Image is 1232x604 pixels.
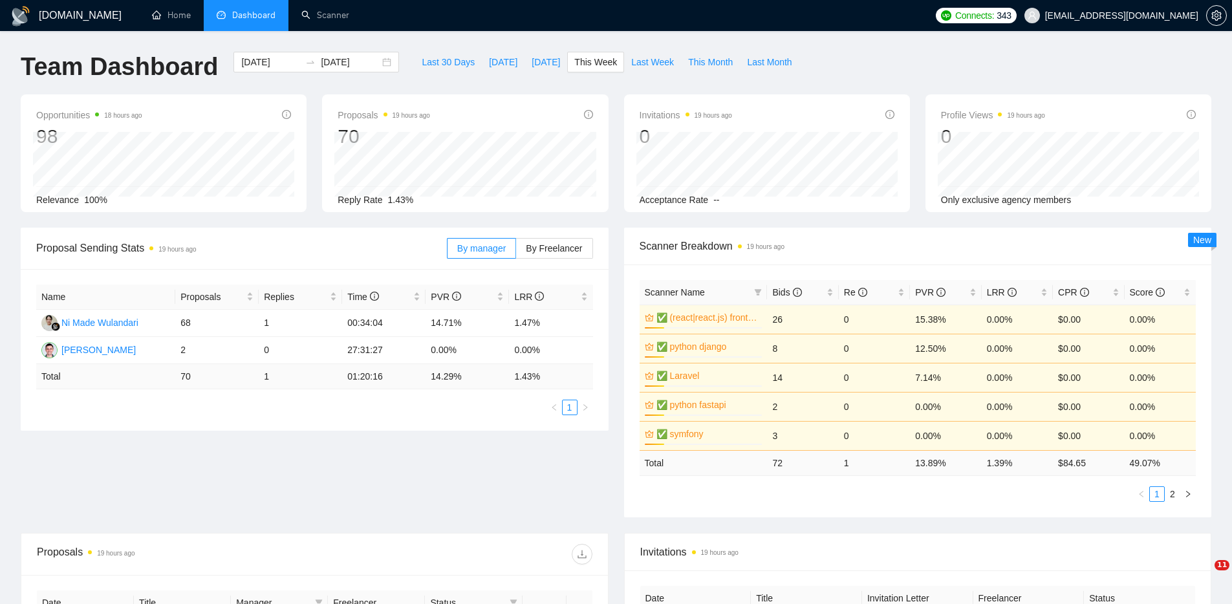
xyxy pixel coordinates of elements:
button: This Week [567,52,624,72]
span: Time [347,292,378,302]
td: 0.00% [509,337,592,364]
span: Replies [264,290,327,304]
time: 19 hours ago [747,243,784,250]
span: filter [751,283,764,302]
td: $0.00 [1053,305,1124,334]
time: 19 hours ago [1007,112,1044,119]
span: left [1138,490,1145,498]
td: 12.50% [910,334,981,363]
td: 1.39 % [982,450,1053,475]
span: crown [645,371,654,380]
span: info-circle [858,288,867,297]
span: crown [645,400,654,409]
a: NMNi Made Wulandari [41,317,138,327]
span: info-circle [1187,110,1196,119]
td: 2 [767,392,838,421]
button: This Month [681,52,740,72]
div: Proposals [37,544,314,565]
span: By Freelancer [526,243,582,253]
span: LRR [514,292,544,302]
td: 0 [259,337,342,364]
td: 1 [259,364,342,389]
td: $0.00 [1053,363,1124,392]
span: Connects: [955,8,994,23]
td: 1.43 % [509,364,592,389]
time: 18 hours ago [104,112,142,119]
a: 1 [1150,487,1164,501]
span: Re [844,287,867,297]
td: 13.89 % [910,450,981,475]
td: Total [640,450,768,475]
li: 1 [1149,486,1165,502]
a: ✅ (react|react.js) frontend [656,310,760,325]
span: to [305,57,316,67]
span: info-circle [1008,288,1017,297]
time: 19 hours ago [701,549,739,556]
span: info-circle [535,292,544,301]
span: LRR [987,287,1017,297]
img: logo [10,6,31,27]
time: 19 hours ago [158,246,196,253]
td: 0.00% [910,392,981,421]
span: Last Month [747,55,792,69]
time: 19 hours ago [97,550,135,557]
span: crown [645,313,654,322]
button: [DATE] [524,52,567,72]
td: 15.38% [910,305,981,334]
td: 0.00% [1125,363,1196,392]
span: right [581,404,589,411]
td: 70 [175,364,259,389]
li: 1 [562,400,578,415]
td: 0 [839,334,910,363]
td: 0.00% [982,363,1053,392]
td: 14.29 % [426,364,509,389]
span: 100% [84,195,107,205]
span: Dashboard [232,10,276,21]
a: homeHome [152,10,191,21]
td: 0.00% [426,337,509,364]
button: right [1180,486,1196,502]
a: ✅ Laravel [656,369,760,383]
img: EP [41,342,58,358]
span: Score [1130,287,1165,297]
td: 7.14% [910,363,981,392]
div: 98 [36,124,142,149]
a: ✅ python fastapi [656,398,760,412]
td: 00:34:04 [342,310,426,337]
span: [DATE] [532,55,560,69]
td: 0.00% [982,334,1053,363]
span: filter [754,288,762,296]
span: New [1193,235,1211,245]
span: crown [645,429,654,438]
span: 11 [1215,560,1229,570]
td: 0.00% [982,421,1053,450]
td: 0 [839,305,910,334]
span: Reply Rate [338,195,382,205]
span: Proposals [338,107,430,123]
span: info-circle [370,292,379,301]
a: setting [1206,10,1227,21]
button: download [572,544,592,565]
button: left [1134,486,1149,502]
img: upwork-logo.png [941,10,951,21]
span: setting [1207,10,1226,21]
iframe: Intercom live chat [1188,560,1219,591]
td: Total [36,364,175,389]
input: End date [321,55,380,69]
span: Opportunities [36,107,142,123]
td: 0.00% [1125,305,1196,334]
span: left [550,404,558,411]
td: 1.47% [509,310,592,337]
span: Proposals [180,290,244,304]
span: right [1184,490,1192,498]
td: 0.00% [982,305,1053,334]
span: Relevance [36,195,79,205]
span: Bids [772,287,801,297]
th: Replies [259,285,342,310]
td: 0.00% [910,421,981,450]
div: 0 [941,124,1045,149]
td: $ 84.65 [1053,450,1124,475]
button: Last Week [624,52,681,72]
td: 0.00% [982,392,1053,421]
span: Profile Views [941,107,1045,123]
